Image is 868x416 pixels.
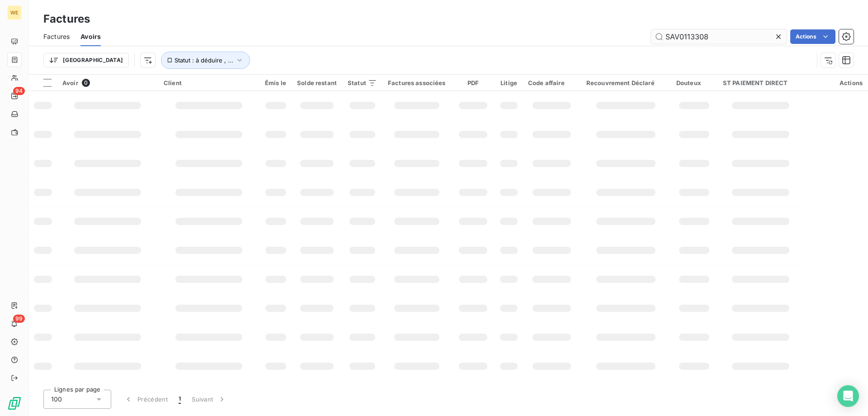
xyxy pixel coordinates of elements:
div: Factures associées [388,79,446,86]
div: WE [7,5,22,20]
div: Litige [500,79,517,86]
span: 1 [179,395,181,404]
span: 0 [82,79,90,87]
div: Recouvrement Déclaré [586,79,665,86]
span: 99 [13,315,25,323]
span: Factures [43,32,70,41]
div: Douteux [676,79,712,86]
div: Open Intercom Messenger [837,385,859,407]
button: Précédent [118,390,173,409]
button: Suivant [186,390,232,409]
span: Avoirs [80,32,101,41]
div: Solde restant [297,79,337,86]
span: 94 [13,87,25,95]
div: Code affaire [528,79,576,86]
button: Actions [790,29,835,44]
h3: Factures [43,11,90,27]
div: PDF [457,79,490,86]
div: ST PAIEMENT DIRECT [723,79,799,86]
button: [GEOGRAPHIC_DATA] [43,53,129,67]
span: Avoir [62,79,78,86]
img: Logo LeanPay [7,396,22,411]
span: Statut : à déduire , ... [175,57,233,64]
span: 100 [51,395,62,404]
input: Rechercher [651,29,787,44]
button: Statut : à déduire , ... [161,52,250,69]
button: 1 [173,390,186,409]
div: Émis le [265,79,286,86]
div: Client [164,79,254,86]
div: Actions [810,79,863,86]
div: Statut [348,79,377,86]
